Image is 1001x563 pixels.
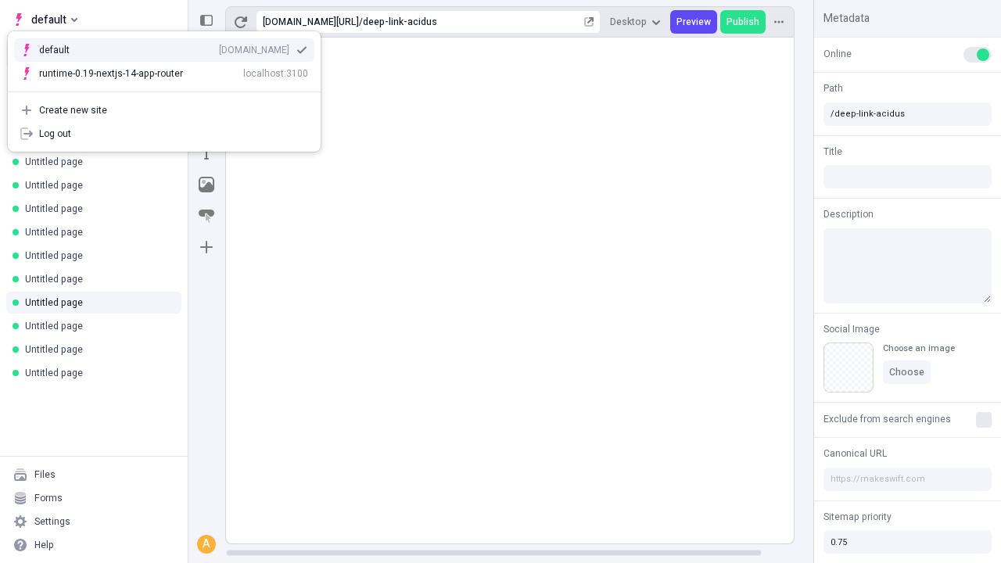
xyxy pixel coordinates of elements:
div: runtime-0.19-nextjs-14-app-router [39,67,183,80]
span: Social Image [823,322,880,336]
div: Untitled page [25,367,169,379]
span: Desktop [610,16,647,28]
div: Settings [34,515,70,528]
div: / [359,16,363,28]
div: Untitled page [25,273,169,285]
input: https://makeswift.com [823,468,992,491]
div: Untitled page [25,156,169,168]
span: Canonical URL [823,446,887,461]
div: localhost:3100 [243,67,308,80]
button: Publish [720,10,766,34]
div: A [199,536,214,552]
span: Preview [676,16,711,28]
div: Suggestions [8,32,321,91]
div: Choose an image [883,342,955,354]
div: Untitled page [25,226,169,238]
button: Preview [670,10,717,34]
div: Untitled page [25,343,169,356]
button: Image [192,170,221,199]
div: default [39,44,94,56]
div: [URL][DOMAIN_NAME] [263,16,359,28]
div: Forms [34,492,63,504]
span: Online [823,47,852,61]
div: Files [34,468,56,481]
div: Untitled page [25,296,169,309]
div: Untitled page [25,203,169,215]
span: Title [823,145,842,159]
span: Sitemap priority [823,510,892,524]
span: Choose [889,366,924,378]
span: Description [823,207,874,221]
div: deep-link-acidus [363,16,581,28]
button: Button [192,202,221,230]
span: Path [823,81,843,95]
span: Exclude from search engines [823,412,951,426]
div: Untitled page [25,249,169,262]
button: Text [192,139,221,167]
button: Select site [6,8,84,31]
span: default [31,10,66,29]
button: Choose [883,360,931,384]
div: Help [34,539,54,551]
div: Untitled page [25,320,169,332]
span: Publish [727,16,759,28]
div: Untitled page [25,179,169,192]
button: Desktop [604,10,667,34]
div: [DOMAIN_NAME] [219,44,289,56]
